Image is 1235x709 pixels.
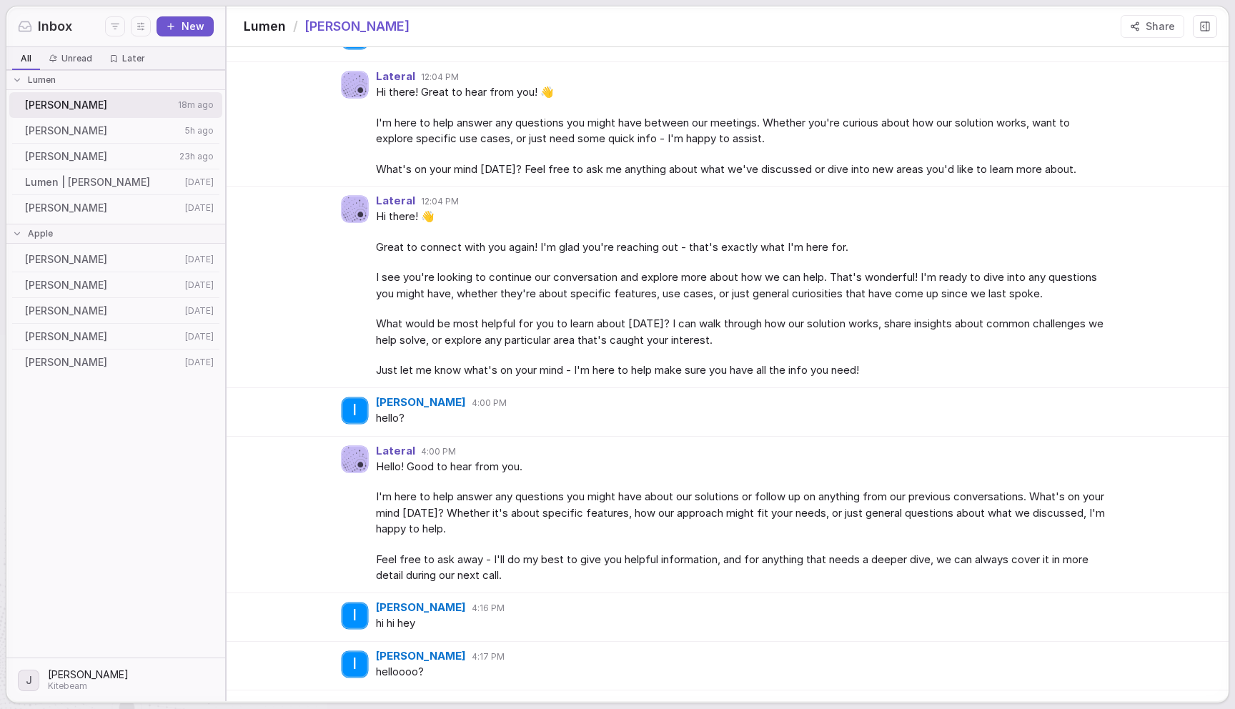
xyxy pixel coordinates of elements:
span: 5h ago [185,125,214,137]
div: Lumen [4,70,228,90]
a: [PERSON_NAME][DATE] [9,349,222,375]
span: hi hi hey [376,615,1108,632]
span: 12:04 PM [421,71,459,83]
button: Share [1121,15,1184,38]
span: Lateral [376,445,415,457]
span: [PERSON_NAME] [25,329,181,344]
span: Lumen [244,17,286,36]
a: [PERSON_NAME]18m ago [9,92,222,118]
span: Inbox [38,17,72,36]
button: New [157,16,214,36]
span: [PERSON_NAME] [376,650,466,663]
span: [PERSON_NAME] [25,252,181,267]
span: 4:00 PM [421,446,456,457]
span: Hi there! Great to hear from you! 👋 [376,84,1108,101]
span: 12:04 PM [421,196,459,207]
span: 4:17 PM [472,651,505,663]
span: Unread [61,53,92,64]
span: [DATE] [185,254,214,265]
span: J [26,671,32,690]
span: [DATE] [185,305,214,317]
span: Apple [28,228,53,239]
span: [DATE] [185,357,214,368]
span: Lateral [376,195,415,207]
span: I'm here to help answer any questions you might have about our solutions or follow up on anything... [376,489,1108,537]
a: [PERSON_NAME][DATE] [9,324,222,349]
span: I [352,401,357,420]
span: [PERSON_NAME] [376,397,466,409]
span: Feel free to ask away - I'll do my best to give you helpful information, and for anything that ne... [376,552,1108,584]
img: Agent avatar [342,446,368,472]
span: 23h ago [179,151,214,162]
span: What's on your mind [DATE]? Feel free to ask me anything about what we've discussed or dive into ... [376,162,1108,178]
span: Great to connect with you again! I'm glad you're reaching out - that's exactly what I'm here for. [376,239,1108,256]
span: Kitebeam [48,680,129,692]
span: Hello! Good to hear from you. [376,459,1108,475]
a: [PERSON_NAME]5h ago [9,118,222,144]
span: [PERSON_NAME] [304,17,409,36]
span: Lumen | [PERSON_NAME] [25,175,181,189]
span: [PERSON_NAME] [25,355,181,370]
span: / [293,17,298,36]
span: [DATE] [185,279,214,291]
span: [PERSON_NAME] [25,98,174,112]
span: [PERSON_NAME] [25,201,181,215]
a: [PERSON_NAME][DATE] [9,247,222,272]
span: [PERSON_NAME] [25,149,175,164]
span: [PERSON_NAME] [25,278,181,292]
a: [PERSON_NAME][DATE] [9,195,222,221]
span: I [352,655,357,673]
span: 4:16 PM [472,603,505,614]
a: Lumen | [PERSON_NAME][DATE] [9,169,222,195]
span: [PERSON_NAME] [48,668,129,682]
span: hello? [376,410,1108,427]
button: Filters [105,16,125,36]
span: [PERSON_NAME] [376,602,466,614]
span: Later [122,53,145,64]
span: What would be most helpful for you to learn about [DATE]? I can walk through how our solution wor... [376,316,1108,348]
span: 18m ago [178,99,214,111]
span: I [352,606,357,625]
button: Display settings [131,16,151,36]
span: Just let me know what's on your mind - I'm here to help make sure you have all the info you need! [376,362,1108,379]
img: Agent avatar [342,71,368,98]
span: [DATE] [185,331,214,342]
span: helloooo? [376,664,1108,680]
span: All [21,53,31,64]
div: Apple [4,224,228,244]
a: [PERSON_NAME]23h ago [9,144,222,169]
span: Lumen [28,74,56,86]
a: [PERSON_NAME][DATE] [9,272,222,298]
span: Lateral [376,71,415,83]
span: 4:00 PM [472,397,507,409]
img: Agent avatar [342,196,368,222]
span: I see you're looking to continue our conversation and explore more about how we can help. That's ... [376,269,1108,302]
span: [DATE] [185,202,214,214]
span: [PERSON_NAME] [25,304,181,318]
span: I'm here to help answer any questions you might have between our meetings. Whether you're curious... [376,115,1108,147]
span: [DATE] [185,177,214,188]
span: [PERSON_NAME] [25,124,181,138]
a: [PERSON_NAME][DATE] [9,298,222,324]
span: Hi there! 👋 [376,209,1108,225]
